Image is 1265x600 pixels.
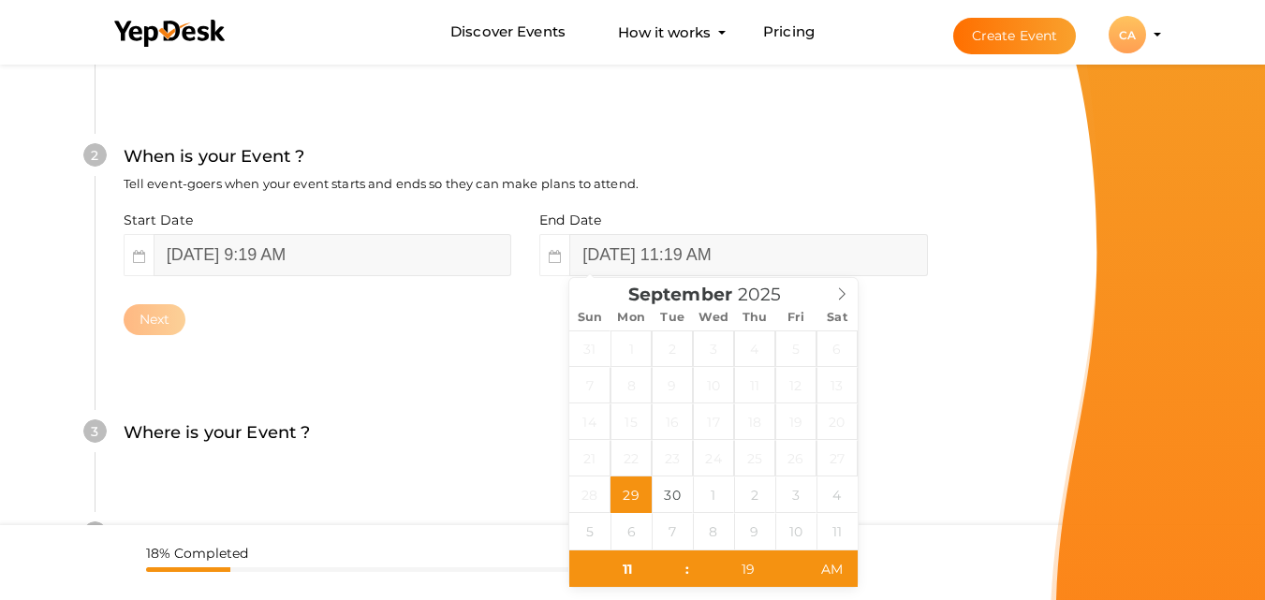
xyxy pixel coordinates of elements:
[450,15,566,50] a: Discover Events
[1103,15,1152,54] button: CA
[83,419,107,443] div: 3
[124,175,639,193] label: Tell event-goers when your event starts and ends so they can make plans to attend.
[734,476,775,513] span: October 2, 2025
[775,367,816,403] span: September 12, 2025
[734,330,775,367] span: September 4, 2025
[953,18,1077,54] button: Create Event
[775,312,816,324] span: Fri
[816,513,858,549] span: October 11, 2025
[732,284,805,305] input: Year
[124,143,305,170] label: When is your Event ?
[693,476,734,513] span: October 1, 2025
[610,513,652,549] span: October 6, 2025
[652,513,693,549] span: October 7, 2025
[1109,28,1146,42] profile-pic: CA
[610,476,652,513] span: September 29, 2025
[816,312,858,324] span: Sat
[734,312,775,324] span: Thu
[124,521,347,549] label: What is your Event Type ?
[146,544,249,563] label: 18% Completed
[693,403,734,440] span: September 17, 2025
[775,403,816,440] span: September 19, 2025
[539,211,601,229] label: End Date
[734,440,775,476] span: September 25, 2025
[763,15,815,50] a: Pricing
[652,476,693,513] span: September 30, 2025
[652,440,693,476] span: September 23, 2025
[775,513,816,549] span: October 10, 2025
[83,521,107,545] div: 4
[775,440,816,476] span: September 26, 2025
[124,211,193,229] label: Start Date
[816,440,858,476] span: September 27, 2025
[124,304,186,335] button: Next
[652,330,693,367] span: September 2, 2025
[154,234,511,276] input: Event start date
[775,330,816,367] span: September 5, 2025
[569,513,610,549] span: October 5, 2025
[612,15,716,50] button: How it works
[569,440,610,476] span: September 21, 2025
[684,550,690,588] span: :
[569,234,927,276] input: Event end date
[734,367,775,403] span: September 11, 2025
[569,312,610,324] span: Sun
[734,513,775,549] span: October 9, 2025
[816,330,858,367] span: September 6, 2025
[693,330,734,367] span: September 3, 2025
[693,440,734,476] span: September 24, 2025
[628,286,732,304] span: September
[124,419,311,446] label: Where is your Event ?
[775,476,816,513] span: October 3, 2025
[569,403,610,440] span: September 14, 2025
[610,403,652,440] span: September 15, 2025
[652,312,693,324] span: Tue
[816,476,858,513] span: October 4, 2025
[693,513,734,549] span: October 8, 2025
[569,330,610,367] span: August 31, 2025
[569,367,610,403] span: September 7, 2025
[693,312,734,324] span: Wed
[569,476,610,513] span: September 28, 2025
[1109,16,1146,53] div: CA
[816,367,858,403] span: September 13, 2025
[610,440,652,476] span: September 22, 2025
[83,143,107,167] div: 2
[610,312,652,324] span: Mon
[693,367,734,403] span: September 10, 2025
[806,550,858,588] span: Click to toggle
[610,330,652,367] span: September 1, 2025
[734,403,775,440] span: September 18, 2025
[816,403,858,440] span: September 20, 2025
[610,367,652,403] span: September 8, 2025
[652,403,693,440] span: September 16, 2025
[652,367,693,403] span: September 9, 2025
